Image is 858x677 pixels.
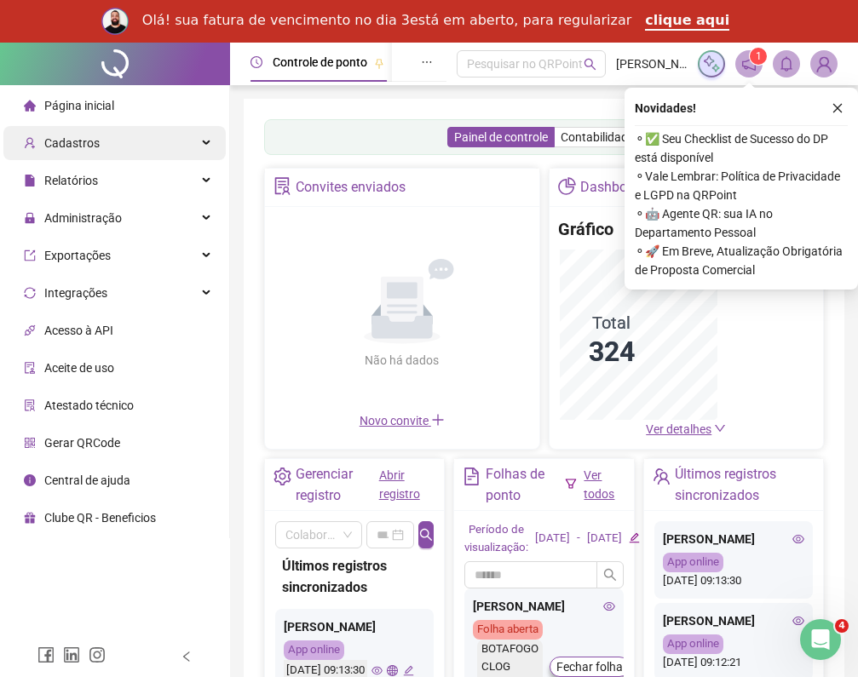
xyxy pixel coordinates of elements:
div: Gerenciar registro [296,463,378,506]
span: Exportações [44,249,111,262]
span: sync [24,287,36,299]
a: Ver todos [584,468,614,501]
div: [DATE] [587,530,622,548]
iframe: Intercom live chat [800,619,841,660]
span: file [24,175,36,186]
img: 67889 [811,51,837,77]
span: solution [274,177,291,195]
span: 4 [835,619,849,633]
span: user-add [24,137,36,149]
div: App online [663,553,723,572]
div: [PERSON_NAME] [663,611,804,630]
span: search [584,58,596,71]
a: Ver detalhes down [646,422,726,436]
span: Integrações [44,286,107,300]
span: filter [565,478,577,490]
span: eye [792,533,804,545]
span: ⚬ 🚀 Em Breve, Atualização Obrigatória de Proposta Comercial [635,242,848,279]
span: info-circle [24,474,36,486]
span: Relatórios [44,174,98,187]
div: Dashboard de jornada [580,173,714,202]
span: bell [779,56,794,72]
span: Novidades ! [635,99,696,118]
span: edit [403,665,414,676]
span: Gerar QRCode [44,436,120,450]
span: eye [371,665,383,676]
span: home [24,100,36,112]
div: [PERSON_NAME] [284,617,425,636]
span: left [181,651,193,663]
span: Novo convite [360,414,445,427]
span: ⚬ Vale Lembrar: Política de Privacidade e LGPD na QRPoint [635,167,848,204]
span: Controle de ponto [273,55,367,69]
div: App online [284,640,344,660]
div: Olá! sua fatura de vencimento no dia 3está em aberto, para regularizar [142,12,632,29]
div: [PERSON_NAME] [473,597,614,616]
span: notification [741,56,757,72]
sup: 1 [750,48,767,65]
span: ellipsis [421,56,433,68]
div: [DATE] 09:12:21 [663,634,804,672]
div: Convites enviados [296,173,406,202]
span: setting [274,468,291,485]
span: Administração [44,211,122,225]
div: Folhas de ponto [486,463,566,506]
span: Aceite de uso [44,361,114,375]
span: edit [629,532,640,543]
span: global [387,665,398,676]
span: plus [431,413,445,427]
div: Não há dados [324,351,481,370]
span: team [653,468,671,485]
span: audit [24,362,36,374]
a: clique aqui [645,12,729,31]
span: export [24,250,36,261]
span: ⚬ 🤖 Agente QR: sua IA no Departamento Pessoal [635,204,848,242]
span: Fechar folha [556,657,623,676]
span: search [419,528,433,542]
img: Profile image for Rodolfo [101,8,129,35]
span: lock [24,212,36,224]
span: Contabilidade [561,130,634,144]
span: close [832,102,844,114]
span: eye [792,615,804,627]
span: Página inicial [44,99,114,112]
div: Período de visualização: [464,521,528,557]
span: Clube QR - Beneficios [44,511,156,525]
div: - [577,530,580,548]
span: pushpin [374,58,384,68]
a: Abrir registro [379,468,420,501]
span: ⚬ ✅ Seu Checklist de Sucesso do DP está disponível [635,129,848,167]
span: [PERSON_NAME] SOLUCOES EM FOLHA [616,55,688,73]
span: down [714,422,726,434]
button: Fechar folha [550,657,630,677]
span: Central de ajuda [44,473,130,487]
div: [DATE] 09:13:30 [663,553,804,590]
div: [DATE] [535,530,570,548]
span: gift [24,512,36,524]
span: solution [24,399,36,411]
span: 1 [756,50,762,62]
span: facebook [37,646,55,663]
span: qrcode [24,437,36,449]
span: pie-chart [558,177,576,195]
span: Atestado técnico [44,399,134,412]
div: [PERSON_NAME] [663,530,804,548]
div: Folha aberta [473,620,543,640]
span: instagram [89,646,106,663]
span: Cadastros [44,136,100,150]
span: Acesso à API [44,324,113,337]
button: ellipsis [407,43,446,82]
span: linkedin [63,646,80,663]
img: sparkle-icon.fc2bf0ac1784a2077858766a79e2daf3.svg [702,55,721,73]
span: file-text [463,468,481,485]
div: Últimos registros sincronizados [282,555,427,598]
span: Painel de controle [454,130,548,144]
span: Ver detalhes [646,422,711,436]
span: api [24,324,36,336]
span: search [603,568,617,582]
span: clock-circle [250,56,262,68]
h4: Gráfico [558,217,613,241]
div: App online [663,634,723,654]
div: Últimos registros sincronizados [675,463,815,506]
span: eye [603,600,615,612]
